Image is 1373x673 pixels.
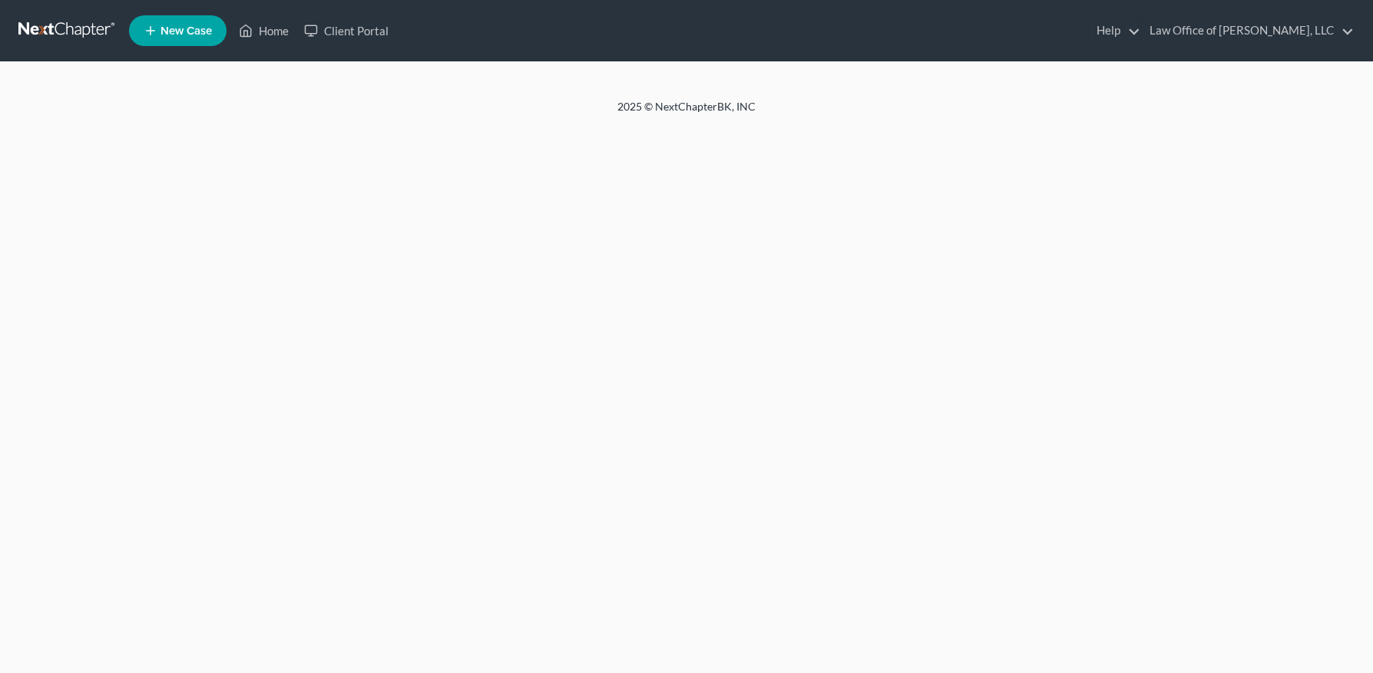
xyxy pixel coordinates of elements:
[1089,17,1140,45] a: Help
[249,99,1124,127] div: 2025 © NextChapterBK, INC
[1142,17,1354,45] a: Law Office of [PERSON_NAME], LLC
[296,17,396,45] a: Client Portal
[129,15,227,46] new-legal-case-button: New Case
[231,17,296,45] a: Home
